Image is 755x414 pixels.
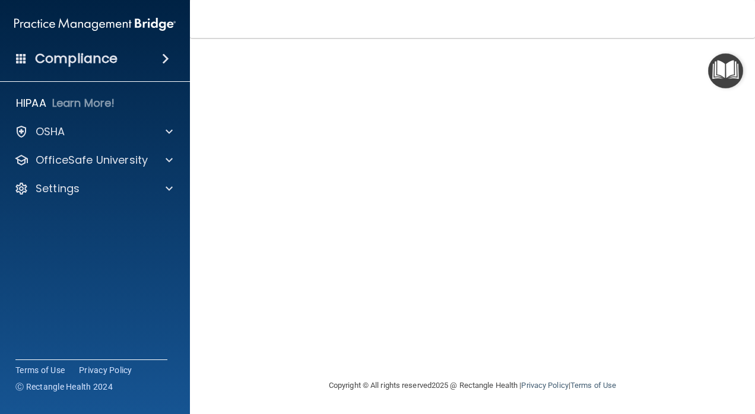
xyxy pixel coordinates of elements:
[35,50,118,67] h4: Compliance
[14,153,173,167] a: OfficeSafe University
[36,125,65,139] p: OSHA
[256,367,689,405] div: Copyright © All rights reserved 2025 @ Rectangle Health | |
[52,96,115,110] p: Learn More!
[550,330,741,377] iframe: Drift Widget Chat Controller
[36,153,148,167] p: OfficeSafe University
[16,96,46,110] p: HIPAA
[708,53,743,88] button: Open Resource Center
[14,181,173,196] a: Settings
[570,381,616,390] a: Terms of Use
[36,181,80,196] p: Settings
[14,125,173,139] a: OSHA
[15,381,113,393] span: Ⓒ Rectangle Health 2024
[15,364,65,376] a: Terms of Use
[79,364,132,376] a: Privacy Policy
[521,381,568,390] a: Privacy Policy
[14,12,176,36] img: PMB logo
